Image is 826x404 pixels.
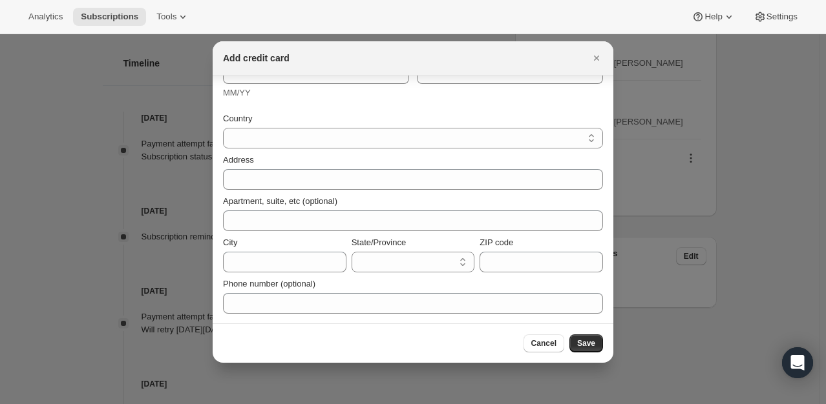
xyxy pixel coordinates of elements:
span: City [223,237,237,247]
button: Cancel [524,334,564,352]
span: Analytics [28,12,63,22]
span: Help [704,12,722,22]
button: Subscriptions [73,8,146,26]
span: Cancel [531,338,556,348]
span: ZIP code [480,237,513,247]
h2: Add credit card [223,52,290,65]
button: Close [588,49,606,67]
button: Settings [746,8,805,26]
span: MM/YY [223,88,251,97]
div: Open Intercom Messenger [782,347,813,378]
span: State/Province [352,237,407,247]
button: Help [684,8,743,26]
span: Address [223,155,254,165]
span: Country [223,114,253,123]
span: Save [577,338,595,348]
span: Phone number (optional) [223,279,315,288]
span: Apartment, suite, etc (optional) [223,196,337,206]
span: Settings [767,12,798,22]
button: Tools [149,8,197,26]
span: Subscriptions [81,12,138,22]
button: Save [569,334,603,352]
button: Analytics [21,8,70,26]
span: Tools [156,12,176,22]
